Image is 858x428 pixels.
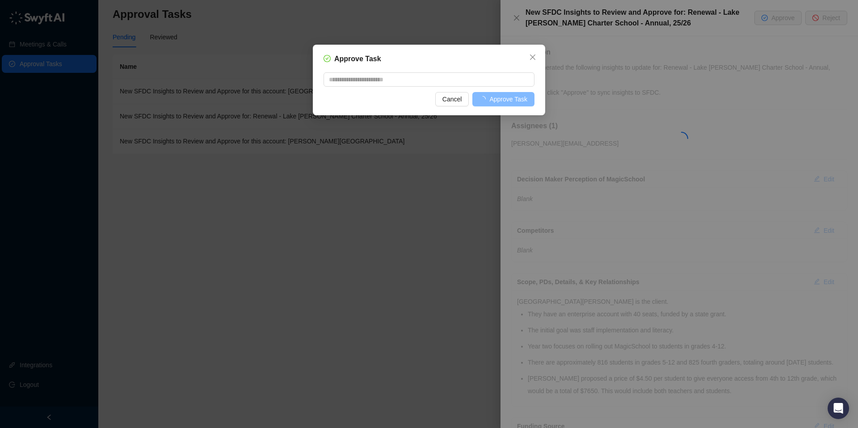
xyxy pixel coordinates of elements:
button: Approve Task [472,92,534,106]
button: Close [526,50,540,64]
span: loading [479,95,488,104]
span: close [529,54,536,61]
button: Cancel [435,92,469,106]
span: Cancel [442,94,462,104]
span: Approve Task [489,94,527,104]
div: Open Intercom Messenger [828,398,849,419]
span: check-circle [324,55,331,62]
h5: Approve Task [334,54,381,64]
